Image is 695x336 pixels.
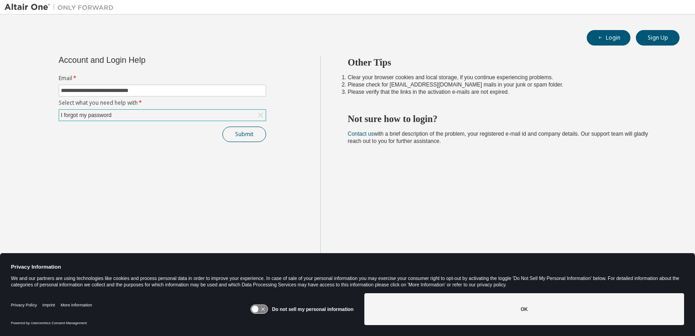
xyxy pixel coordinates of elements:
[59,75,266,82] label: Email
[348,131,374,137] a: Contact us
[222,127,266,142] button: Submit
[59,99,266,107] label: Select what you need help with
[348,131,648,144] span: with a brief description of the problem, your registered e-mail id and company details. Our suppo...
[59,110,266,121] div: I forgot my password
[348,74,664,81] li: Clear your browser cookies and local storage, if you continue experiencing problems.
[348,113,664,125] h2: Not sure how to login?
[587,30,630,46] button: Login
[59,56,225,64] div: Account and Login Help
[348,88,664,96] li: Please verify that the links in the activation e-mails are not expired.
[60,110,113,120] div: I forgot my password
[636,30,680,46] button: Sign Up
[348,81,664,88] li: Please check for [EMAIL_ADDRESS][DOMAIN_NAME] mails in your junk or spam folder.
[348,56,664,68] h2: Other Tips
[5,3,118,12] img: Altair One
